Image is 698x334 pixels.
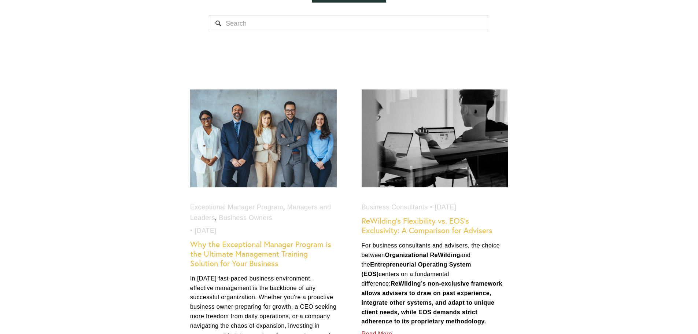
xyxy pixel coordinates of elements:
img: SEOSpace [52,5,59,12]
a: Why the Exceptional Manager Program is the Ultimate Management Training Solution for Your Business [190,239,331,268]
a: Exceptional Manager Program [190,203,283,211]
img: Rough Water SEO [5,35,104,124]
a: Business Owners [219,214,272,221]
p: For business consultants and advisers, the choice between and the centers on a fundamental differ... [362,241,508,326]
strong: Entrepreneurial Operating System (EOS) [362,261,473,277]
input: Search [209,15,489,32]
a: Business Consultants [362,203,428,211]
a: ReWilding’s Flexibility vs. EOS’s Exclusivity: A Comparison for Advisers [362,216,492,235]
time: [DATE] [195,225,216,236]
img: Why the Exceptional Manager Program is the Ultimate Management Training Solution for Your Business [189,89,337,188]
span: , [283,203,285,211]
p: Plugin is loading... [16,26,94,33]
strong: ReWilding’s non-exclusive framework allows advisers to draw on past experience, integrate other s... [362,280,504,325]
strong: Organizational ReWilding [385,252,461,258]
p: Get ready! [16,18,94,26]
img: ReWilding’s Flexibility vs. EOS’s Exclusivity: A Comparison for Advisers [361,89,509,188]
span: , [215,214,217,221]
time: [DATE] [435,202,456,213]
a: Need help? [11,43,24,55]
